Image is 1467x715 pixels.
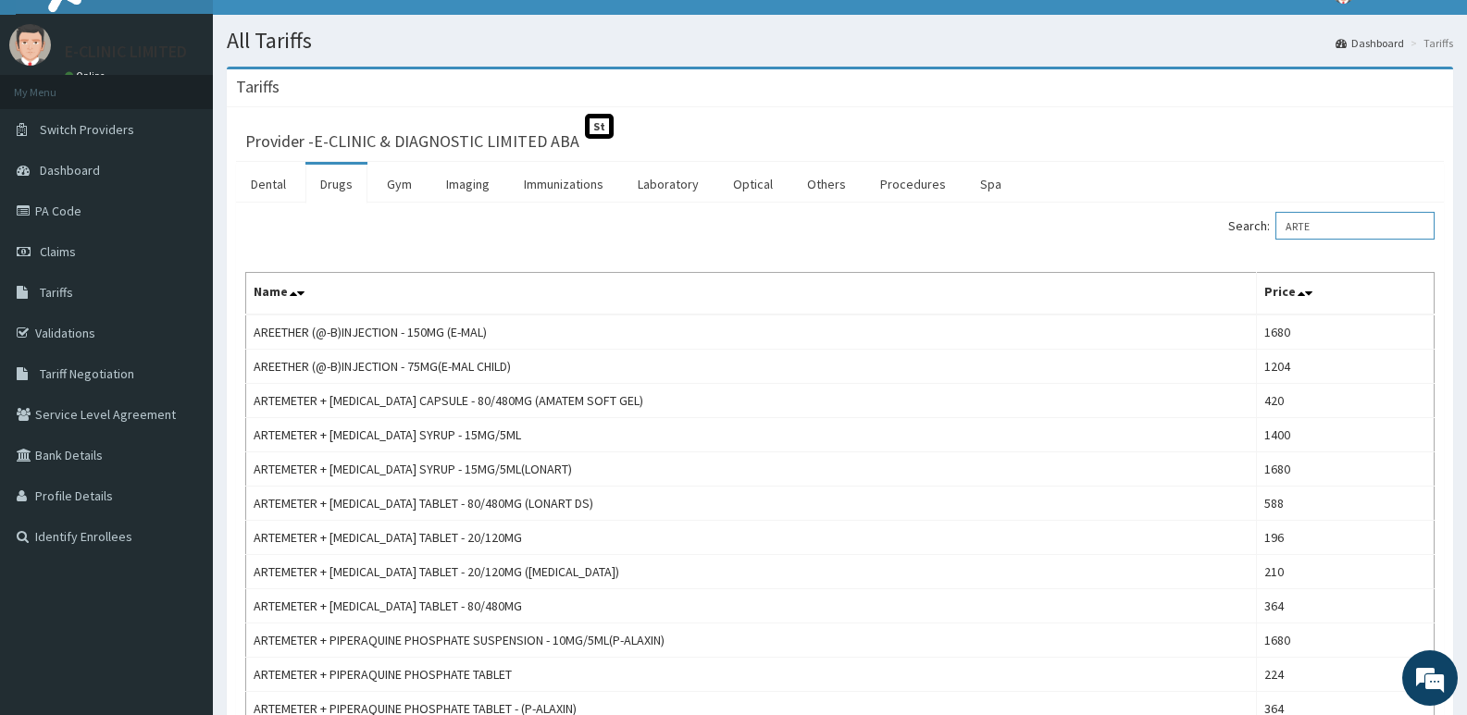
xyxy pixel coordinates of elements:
label: Search: [1228,212,1435,240]
td: 196 [1257,521,1435,555]
input: Search: [1275,212,1435,240]
span: Tariff Negotiation [40,365,134,382]
td: ARTEMETER + [MEDICAL_DATA] TABLET - 20/120MG [246,521,1257,555]
td: 224 [1257,658,1435,692]
a: Imaging [431,165,504,203]
a: Procedures [865,165,961,203]
td: ARTEMETER + PIPERAQUINE PHOSPHATE SUSPENSION - 10MG/5ML(P-ALAXIN) [246,623,1257,658]
td: ARTEMETER + PIPERAQUINE PHOSPHATE TABLET [246,658,1257,692]
a: Gym [372,165,427,203]
td: ARTEMETER + [MEDICAL_DATA] SYRUP - 15MG/5ML(LONART) [246,452,1257,487]
td: ARTEMETER + [MEDICAL_DATA] CAPSULE - 80/480MG (AMATEM SOFT GEL) [246,384,1257,418]
td: 1680 [1257,314,1435,350]
td: ARTEMETER + [MEDICAL_DATA] TABLET - 20/120MG ([MEDICAL_DATA]) [246,555,1257,589]
div: Chat with us now [96,104,311,128]
td: ARTEMETER + [MEDICAL_DATA] SYRUP - 15MG/5ML [246,418,1257,452]
span: Dashboard [40,162,100,179]
a: Spa [965,165,1016,203]
a: Others [792,165,861,203]
img: d_794563401_company_1708531726252_794563401 [34,92,75,139]
th: Price [1257,273,1435,315]
a: Online [65,69,109,82]
td: 210 [1257,555,1435,589]
span: Switch Providers [40,121,134,138]
span: We're online! [107,233,255,420]
th: Name [246,273,1257,315]
a: Dashboard [1336,35,1404,51]
h3: Provider - E-CLINIC & DIAGNOSTIC LIMITED ABA [245,133,579,150]
img: User Image [9,24,51,66]
a: Drugs [305,165,367,203]
td: 1680 [1257,623,1435,658]
a: Dental [236,165,301,203]
td: 588 [1257,487,1435,521]
p: E-CLINIC LIMITED [65,43,187,60]
span: St [585,114,614,139]
td: AREETHER (@-B)INJECTION - 150MG (E-MAL) [246,314,1257,350]
a: Laboratory [623,165,714,203]
a: Immunizations [509,165,618,203]
span: Claims [40,243,76,260]
td: 420 [1257,384,1435,418]
span: Tariffs [40,284,73,301]
li: Tariffs [1406,35,1453,51]
div: Minimize live chat window [304,9,348,54]
td: ARTEMETER + [MEDICAL_DATA] TABLET - 80/480MG [246,589,1257,623]
td: AREETHER (@-B)INJECTION - 75MG(E-MAL CHILD) [246,350,1257,384]
td: 1680 [1257,452,1435,487]
td: 364 [1257,589,1435,623]
td: ARTEMETER + [MEDICAL_DATA] TABLET - 80/480MG (LONART DS) [246,487,1257,521]
td: 1204 [1257,350,1435,384]
h1: All Tariffs [227,29,1453,53]
a: Optical [718,165,788,203]
textarea: Type your message and hit 'Enter' [9,505,353,570]
h3: Tariffs [236,79,280,95]
td: 1400 [1257,418,1435,452]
